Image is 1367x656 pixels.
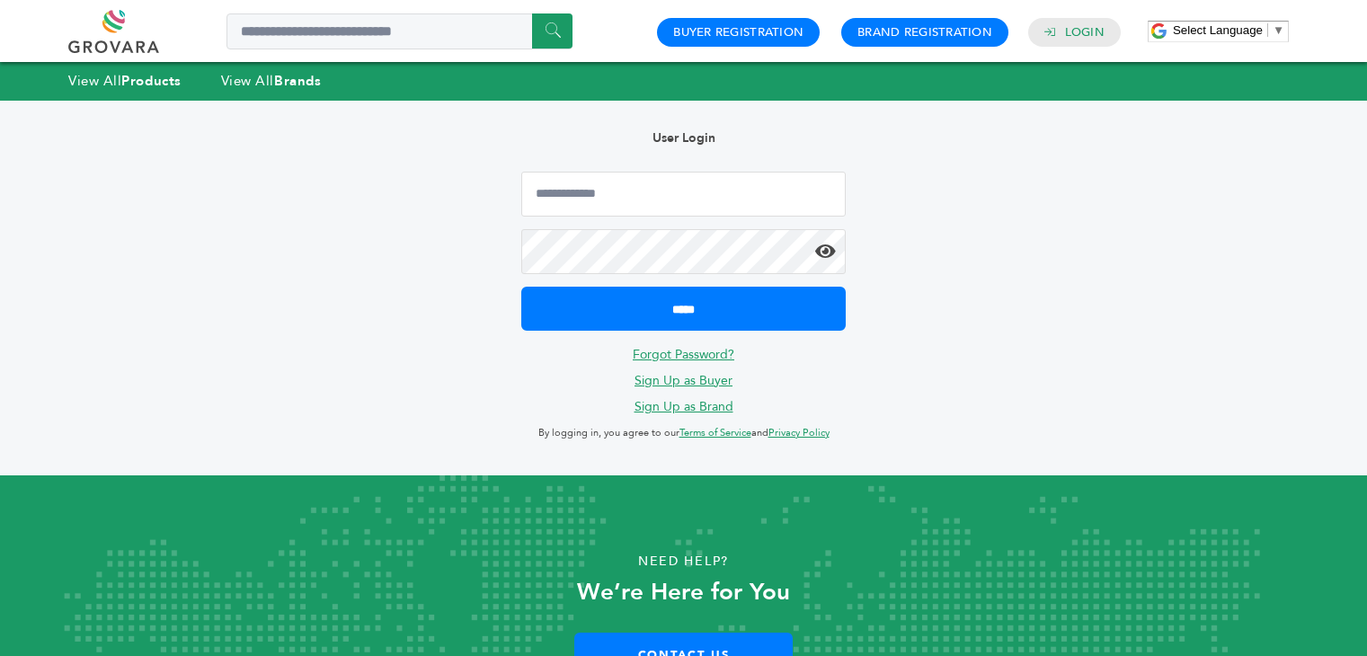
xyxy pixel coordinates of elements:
a: Sign Up as Brand [635,398,733,415]
a: Terms of Service [679,426,751,439]
strong: We’re Here for You [577,576,790,608]
a: Login [1065,24,1105,40]
a: View AllBrands [221,72,322,90]
input: Search a product or brand... [226,13,573,49]
a: Privacy Policy [768,426,830,439]
input: Email Address [521,172,845,217]
a: Brand Registration [857,24,992,40]
strong: Products [121,72,181,90]
p: By logging in, you agree to our and [521,422,845,444]
a: Forgot Password? [633,346,734,363]
span: Select Language [1173,23,1263,37]
a: Select Language​ [1173,23,1284,37]
strong: Brands [274,72,321,90]
a: Buyer Registration [673,24,803,40]
a: View AllProducts [68,72,182,90]
p: Need Help? [68,548,1299,575]
input: Password [521,229,845,274]
a: Sign Up as Buyer [635,372,732,389]
b: User Login [652,129,715,146]
span: ​ [1267,23,1268,37]
span: ▼ [1273,23,1284,37]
